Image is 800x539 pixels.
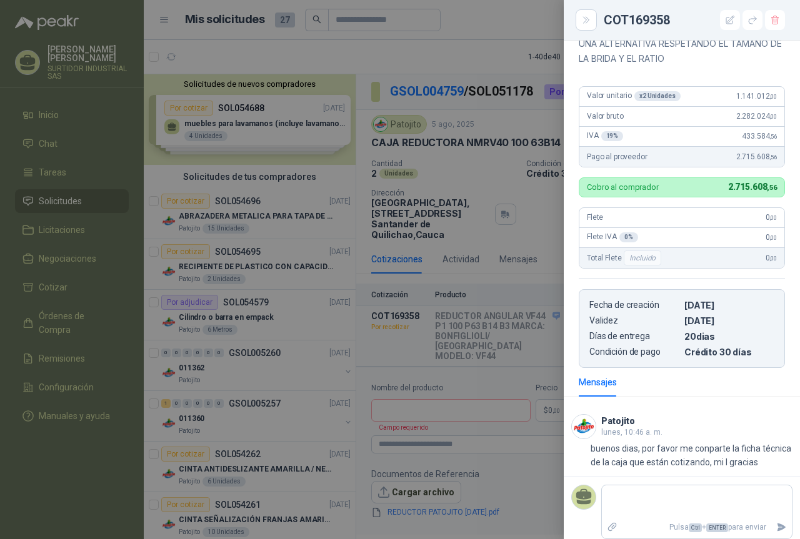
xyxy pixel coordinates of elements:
span: 433.584 [742,132,777,141]
span: 0 [766,213,777,222]
span: 0 [766,233,777,242]
p: Pulsa + para enviar [623,517,772,538]
span: ,00 [769,93,777,100]
span: Flete [587,213,603,222]
span: Ctrl [689,523,702,532]
div: 0 % [619,232,638,242]
p: Cobro al comprador [587,183,659,191]
img: Company Logo [572,415,596,438]
p: Días de entrega [589,331,679,342]
p: Fecha de creación [589,300,679,310]
span: Valor bruto [587,112,623,121]
span: 2.282.024 [736,112,777,121]
p: buenos dias, por favor me conparte la ficha técnica de la caja que están cotizando, mi l gracias [591,442,792,469]
p: [DATE] [684,315,774,326]
p: Condición de pago [589,347,679,357]
span: ,00 [769,255,777,262]
h3: Patojito [601,418,635,425]
span: ,00 [769,214,777,221]
span: Valor unitario [587,91,681,101]
span: 2.715.608 [728,182,777,192]
div: Mensajes [579,375,617,389]
p: Validez [589,315,679,326]
span: ENTER [706,523,728,532]
span: Flete IVA [587,232,638,242]
p: 20 dias [684,331,774,342]
p: [DATE] [684,300,774,310]
p: Crédito 30 días [684,347,774,357]
span: ,00 [769,234,777,241]
span: 1.141.012 [736,92,777,101]
div: x 2 Unidades [634,91,681,101]
button: Enviar [771,517,792,538]
span: ,56 [767,184,777,192]
div: Incluido [624,250,661,265]
span: ,00 [769,113,777,120]
span: 0 [766,254,777,262]
label: Adjuntar archivos [602,517,623,538]
span: IVA [587,131,623,141]
span: ,56 [769,154,777,161]
span: ,56 [769,133,777,140]
span: 2.715.608 [736,152,777,161]
div: COT169358 [604,10,785,30]
span: Total Flete [587,250,664,265]
button: Close [579,12,594,27]
span: lunes, 10:46 a. m. [601,428,662,437]
span: Pago al proveedor [587,152,647,161]
div: 19 % [601,131,624,141]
